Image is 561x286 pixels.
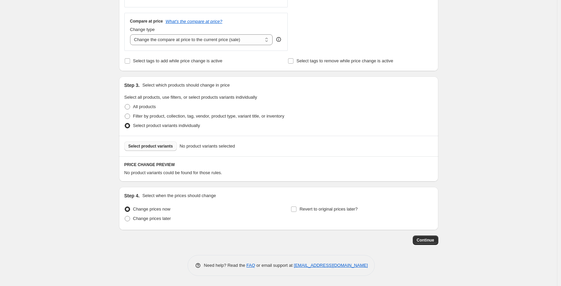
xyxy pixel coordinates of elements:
span: Select tags to add while price change is active [133,58,223,63]
h3: Compare at price [130,19,163,24]
p: Select when the prices should change [142,192,216,199]
p: Select which products should change in price [142,82,230,89]
span: Change prices later [133,216,171,221]
span: Change prices now [133,206,170,212]
button: Select product variants [124,141,177,151]
button: What's the compare at price? [166,19,223,24]
span: Select tags to remove while price change is active [296,58,393,63]
span: No product variants could be found for those rules. [124,170,222,175]
span: Need help? Read the [204,263,247,268]
span: Select product variants individually [133,123,200,128]
span: All products [133,104,156,109]
h2: Step 4. [124,192,140,199]
div: help [275,36,282,43]
span: No product variants selected [179,143,235,150]
span: Change type [130,27,155,32]
button: Continue [413,235,438,245]
h2: Step 3. [124,82,140,89]
span: Filter by product, collection, tag, vendor, product type, variant title, or inventory [133,114,284,119]
h6: PRICE CHANGE PREVIEW [124,162,433,167]
span: Revert to original prices later? [299,206,358,212]
span: Select all products, use filters, or select products variants individually [124,95,257,100]
span: or email support at [255,263,294,268]
a: FAQ [246,263,255,268]
span: Select product variants [128,144,173,149]
span: Continue [417,237,434,243]
a: [EMAIL_ADDRESS][DOMAIN_NAME] [294,263,368,268]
